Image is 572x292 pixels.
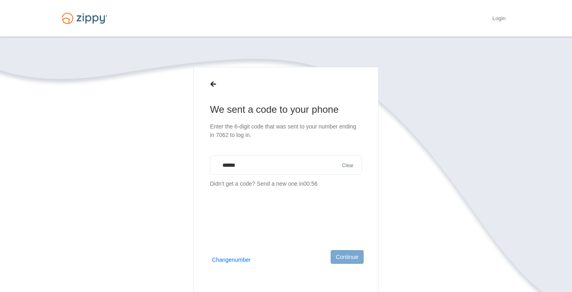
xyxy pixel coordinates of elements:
h1: We sent a code to your phone [210,103,362,116]
img: Logo [57,9,112,28]
a: Login [492,15,506,23]
button: Changenumber [212,256,251,264]
button: Clear [339,162,356,170]
span: Send a new one in 00:56 [257,180,317,187]
p: Didn't get a code? [210,180,362,188]
p: Enter the 6-digit code that was sent to your number ending in 7062 to log in. [210,122,362,139]
button: Continue [331,250,364,264]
